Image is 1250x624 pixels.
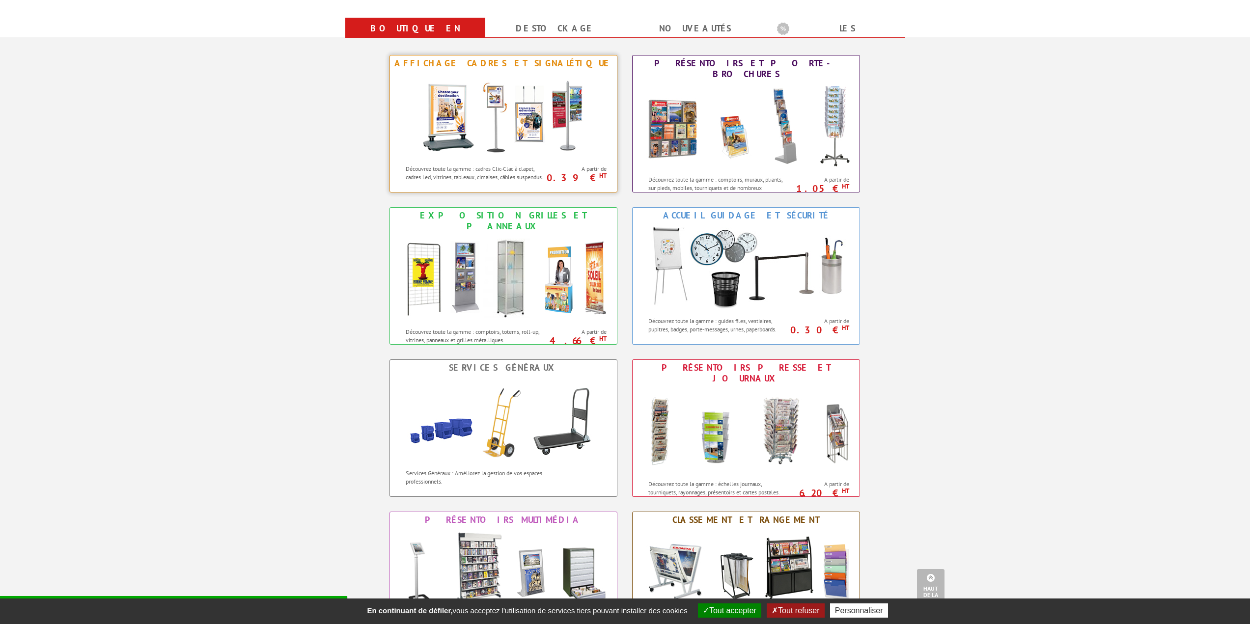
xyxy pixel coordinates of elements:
[544,175,607,181] p: 0.39 €
[635,362,857,384] div: Présentoirs Presse et Journaux
[599,334,607,343] sup: HT
[637,20,753,37] a: nouveautés
[406,327,546,344] p: Découvrez toute la gamme : comptoirs, totems, roll-up, vitrines, panneaux et grilles métalliques.
[497,20,613,37] a: Destockage
[842,487,849,495] sup: HT
[392,58,614,69] div: Affichage Cadres et Signalétique
[406,469,546,486] p: Services Généraux : Améliorez la gestion de vos espaces professionnels.
[632,207,860,345] a: Accueil Guidage et Sécurité Accueil Guidage et Sécurité Découvrez toute la gamme : guides files, ...
[635,210,857,221] div: Accueil Guidage et Sécurité
[777,20,900,39] b: Les promotions
[777,20,893,55] a: Les promotions
[549,165,607,173] span: A partir de
[638,223,854,312] img: Accueil Guidage et Sécurité
[357,20,473,55] a: Boutique en ligne
[632,359,860,497] a: Présentoirs Presse et Journaux Présentoirs Presse et Journaux Découvrez toute la gamme : échelles...
[830,603,888,618] button: Personnaliser (fenêtre modale)
[632,55,860,192] a: Présentoirs et Porte-brochures Présentoirs et Porte-brochures Découvrez toute la gamme : comptoir...
[549,328,607,336] span: A partir de
[367,606,452,615] strong: En continuant de défiler,
[791,480,850,488] span: A partir de
[917,569,944,609] a: Haut de la page
[648,175,788,200] p: Découvrez toute la gamme : comptoirs, muraux, pliants, sur pieds, mobiles, tourniquets et de nomb...
[395,528,611,616] img: Présentoirs Multimédia
[635,515,857,525] div: Classement et Rangement
[395,234,611,323] img: Exposition Grilles et Panneaux
[392,362,614,373] div: Services Généraux
[362,606,692,615] span: vous acceptez l'utilisation de services tiers pouvant installer des cookies
[599,171,607,180] sup: HT
[786,327,850,333] p: 0.30 €
[392,515,614,525] div: Présentoirs Multimédia
[392,210,614,232] div: Exposition Grilles et Panneaux
[389,55,617,192] a: Affichage Cadres et Signalétique Affichage Cadres et Signalétique Découvrez toute la gamme : cadr...
[791,176,850,184] span: A partir de
[635,58,857,80] div: Présentoirs et Porte-brochures
[648,317,788,333] p: Découvrez toute la gamme : guides files, vestiaires, pupitres, badges, porte-messages, urnes, pap...
[786,186,850,191] p: 1.05 €
[413,71,594,160] img: Affichage Cadres et Signalétique
[638,528,854,616] img: Classement et Rangement
[638,82,854,170] img: Présentoirs et Porte-brochures
[791,317,850,325] span: A partir de
[698,603,761,618] button: Tout accepter
[842,182,849,190] sup: HT
[395,376,611,464] img: Services Généraux
[544,338,607,344] p: 4.66 €
[786,490,850,496] p: 6.20 €
[389,207,617,345] a: Exposition Grilles et Panneaux Exposition Grilles et Panneaux Découvrez toute la gamme : comptoir...
[842,324,849,332] sup: HT
[406,164,546,181] p: Découvrez toute la gamme : cadres Clic-Clac à clapet, cadres Led, vitrines, tableaux, cimaises, c...
[648,480,788,496] p: Découvrez toute la gamme : échelles journaux, tourniquets, rayonnages, présentoirs et cartes post...
[767,603,824,618] button: Tout refuser
[638,386,854,475] img: Présentoirs Presse et Journaux
[389,359,617,497] a: Services Généraux Services Généraux Services Généraux : Améliorez la gestion de vos espaces profe...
